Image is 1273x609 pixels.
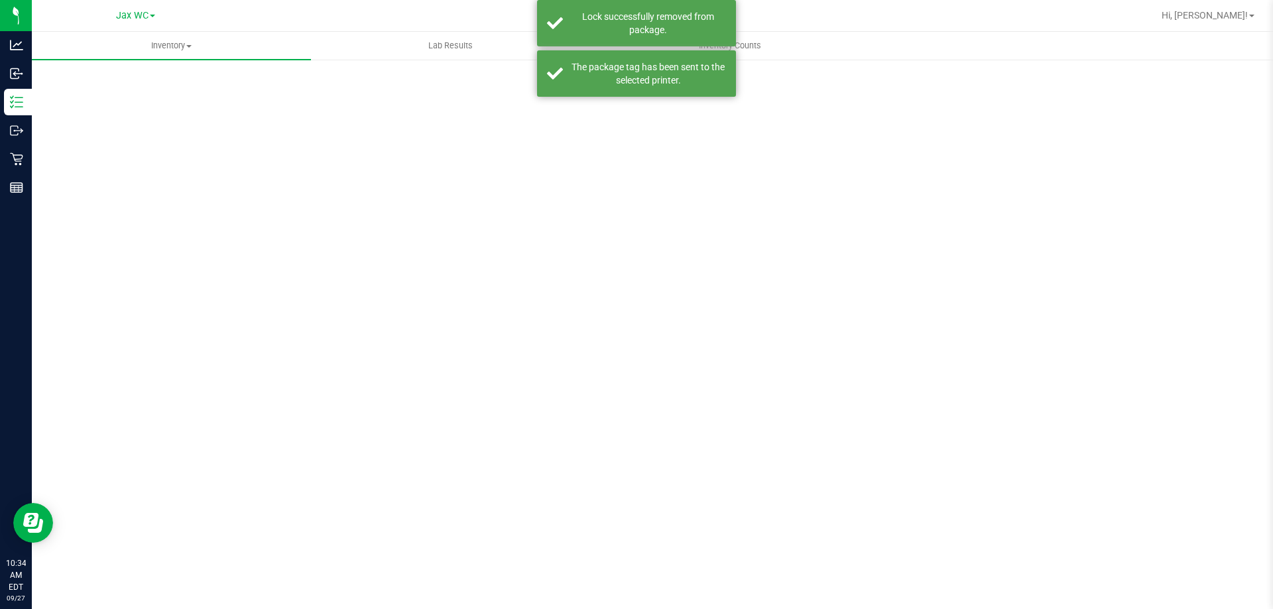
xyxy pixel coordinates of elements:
[10,38,23,52] inline-svg: Analytics
[1162,10,1248,21] span: Hi, [PERSON_NAME]!
[10,124,23,137] inline-svg: Outbound
[32,32,311,60] a: Inventory
[311,32,590,60] a: Lab Results
[10,152,23,166] inline-svg: Retail
[10,95,23,109] inline-svg: Inventory
[6,593,26,603] p: 09/27
[10,67,23,80] inline-svg: Inbound
[6,557,26,593] p: 10:34 AM EDT
[570,60,726,87] div: The package tag has been sent to the selected printer.
[570,10,726,36] div: Lock successfully removed from package.
[10,181,23,194] inline-svg: Reports
[32,40,311,52] span: Inventory
[410,40,491,52] span: Lab Results
[116,10,149,21] span: Jax WC
[13,503,53,543] iframe: Resource center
